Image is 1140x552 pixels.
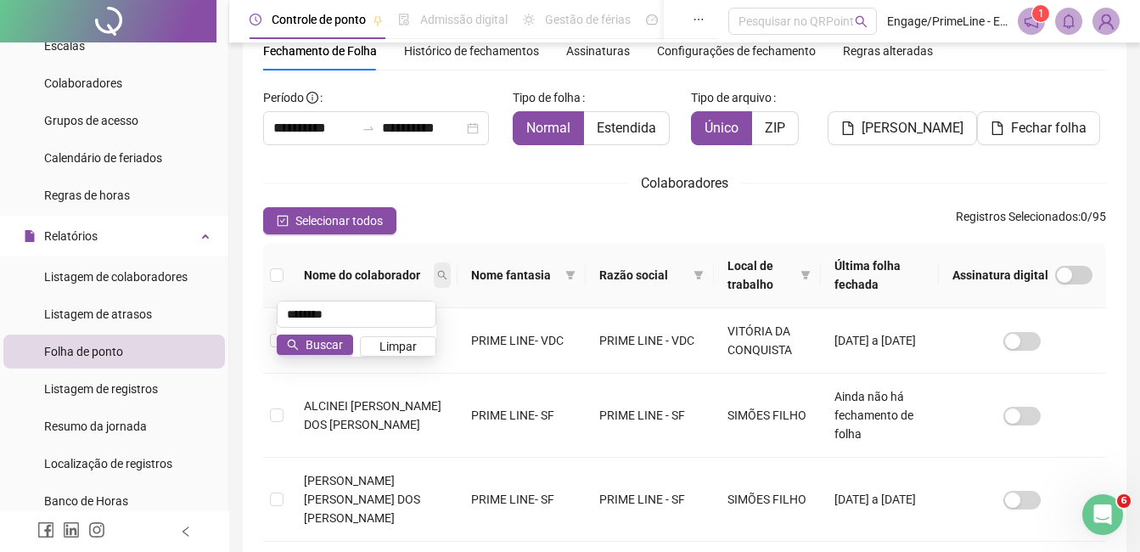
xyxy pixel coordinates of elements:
span: filter [694,270,704,280]
td: PRIME LINE - SF [586,458,714,542]
span: filter [800,270,811,280]
span: sun [523,14,535,25]
span: Tipo de folha [513,88,581,107]
span: Assinaturas [566,45,630,57]
span: swap-right [362,121,375,135]
span: Relatórios [44,229,98,243]
span: 6 [1117,494,1131,508]
span: Controle de ponto [272,13,366,26]
span: Listagem de colaboradores [44,270,188,284]
span: Regras de horas [44,189,130,202]
span: filter [797,253,814,297]
sup: 1 [1032,5,1049,22]
span: linkedin [63,521,80,538]
span: dashboard [646,14,658,25]
span: filter [565,270,576,280]
span: [PERSON_NAME] [862,118,963,138]
span: Resumo da jornada [44,420,147,433]
span: filter [690,262,707,288]
span: filter [562,262,579,288]
td: [DATE] a [DATE] [821,308,939,374]
span: Selecionar todos [295,211,383,230]
td: PRIME LINE- SF [458,374,586,458]
span: to [362,121,375,135]
span: pushpin [373,15,383,25]
span: Nome do colaborador [304,266,430,284]
span: Regras alteradas [843,45,933,57]
span: Único [705,120,738,136]
span: search [437,270,447,280]
span: Escalas [44,39,85,53]
span: file [24,230,36,242]
span: left [180,526,192,538]
span: Grupos de acesso [44,114,138,127]
span: Assinatura digital [952,266,1048,284]
img: 71699 [1093,8,1119,34]
span: Ainda não há fechamento de folha [834,390,913,441]
span: check-square [277,215,289,227]
iframe: Intercom live chat [1082,494,1123,535]
span: file-done [398,14,410,25]
span: ZIP [765,120,785,136]
span: Listagem de registros [44,382,158,396]
span: Buscar [306,335,343,354]
span: search [855,15,868,28]
span: Fechamento de Folha [263,44,377,58]
span: Colaboradores [44,76,122,90]
td: PRIME LINE- VDC [458,308,586,374]
span: Razão social [599,266,687,284]
span: ALCINEI [PERSON_NAME] DOS [PERSON_NAME] [304,399,441,431]
span: : 0 / 95 [956,207,1106,234]
span: info-circle [306,92,318,104]
span: Normal [526,120,570,136]
span: Calendário de feriados [44,151,162,165]
span: Tipo de arquivo [691,88,772,107]
span: file [841,121,855,135]
td: [DATE] a [DATE] [821,458,939,542]
span: file [991,121,1004,135]
td: PRIME LINE - SF [586,374,714,458]
button: [PERSON_NAME] [828,111,977,145]
span: Localização de registros [44,457,172,470]
span: Engage/PrimeLine - ENGAGE / PRIMELINE [887,12,1008,31]
td: VITÓRIA DA CONQUISTA [714,308,821,374]
span: instagram [88,521,105,538]
span: Gestão de férias [545,13,631,26]
span: [PERSON_NAME] [PERSON_NAME] DOS [PERSON_NAME] [304,474,420,525]
span: Local de trabalho [727,256,794,294]
th: Última folha fechada [821,243,939,308]
span: search [434,262,451,288]
button: Fechar folha [977,111,1100,145]
span: clock-circle [250,14,261,25]
span: ellipsis [693,14,705,25]
button: Limpar [360,336,436,357]
span: notification [1024,14,1039,29]
button: Selecionar todos [263,207,396,234]
span: facebook [37,521,54,538]
td: PRIME LINE- SF [458,458,586,542]
span: Configurações de fechamento [657,45,816,57]
span: Histórico de fechamentos [404,44,539,58]
span: bell [1061,14,1076,29]
td: SIMÕES FILHO [714,374,821,458]
span: search [287,339,299,351]
span: Estendida [597,120,656,136]
td: SIMÕES FILHO [714,458,821,542]
span: Fechar folha [1011,118,1087,138]
button: Buscar [277,335,353,355]
span: Banco de Horas [44,494,128,508]
span: 1 [1038,8,1044,20]
span: Período [263,91,304,104]
span: Folha de ponto [44,345,123,358]
span: Admissão digital [420,13,508,26]
span: Nome fantasia [471,266,559,284]
span: Colaboradores [641,175,728,191]
td: PRIME LINE - VDC [586,308,714,374]
span: Limpar [379,337,417,356]
span: Registros Selecionados [956,210,1078,223]
span: Listagem de atrasos [44,307,152,321]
